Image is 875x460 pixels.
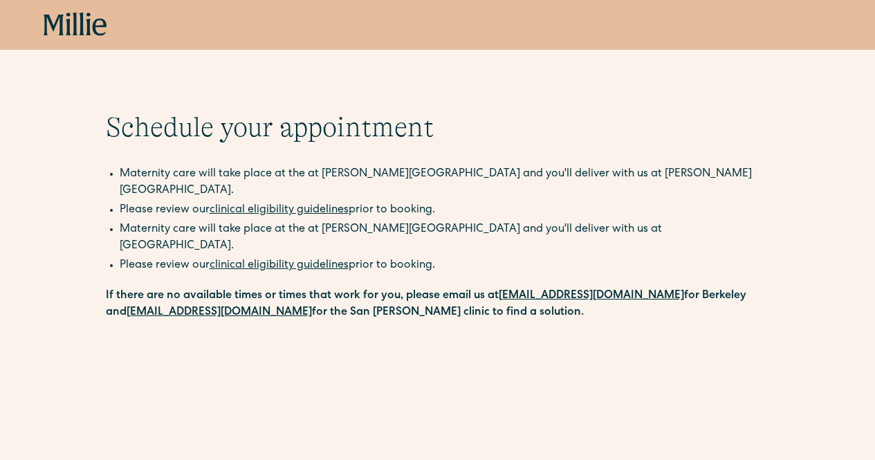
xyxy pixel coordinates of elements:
[210,260,349,271] a: clinical eligibility guidelines
[312,307,584,318] strong: for the San [PERSON_NAME] clinic to find a solution.
[210,205,349,216] a: clinical eligibility guidelines
[127,307,312,318] a: [EMAIL_ADDRESS][DOMAIN_NAME]
[120,202,770,219] li: Please review our prior to booking.
[120,257,770,274] li: Please review our prior to booking.
[499,291,684,302] a: [EMAIL_ADDRESS][DOMAIN_NAME]
[120,221,770,255] li: Maternity care will take place at the at [PERSON_NAME][GEOGRAPHIC_DATA] and you'll deliver with u...
[106,291,499,302] strong: If there are no available times or times that work for you, please email us at
[120,166,770,199] li: Maternity care will take place at the at [PERSON_NAME][GEOGRAPHIC_DATA] and you'll deliver with u...
[106,111,770,144] h1: Schedule your appointment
